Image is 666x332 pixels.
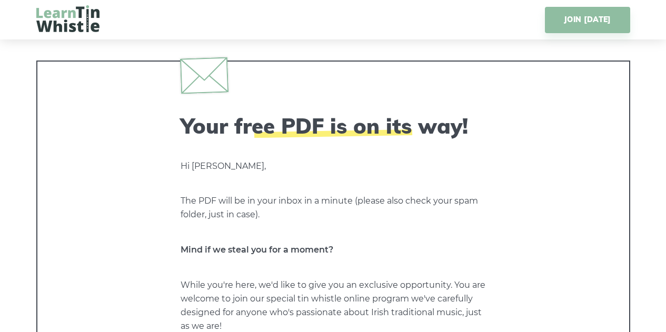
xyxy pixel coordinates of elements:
p: The PDF will be in your inbox in a minute (please also check your spam folder, just in case). [181,194,486,222]
strong: Mind if we steal you for a moment? [181,245,333,255]
p: Hi [PERSON_NAME], [181,159,486,173]
a: JOIN [DATE] [545,7,630,33]
h2: Your free PDF is on its way! [181,113,486,138]
img: envelope.svg [180,57,228,94]
img: LearnTinWhistle.com [36,5,100,32]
